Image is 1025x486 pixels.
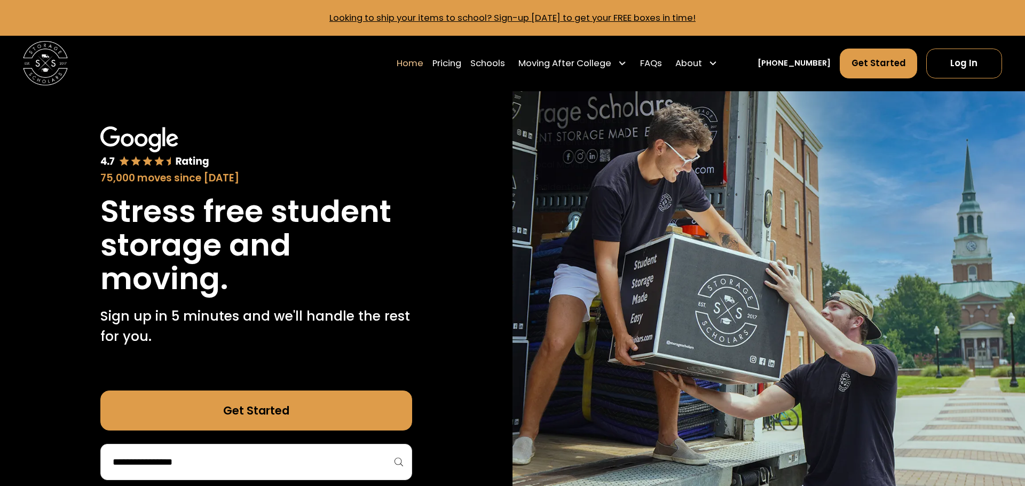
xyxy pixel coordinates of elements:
[23,41,67,85] img: Storage Scholars main logo
[432,48,461,79] a: Pricing
[514,48,631,79] div: Moving After College
[100,126,209,168] img: Google 4.7 star rating
[100,391,412,431] a: Get Started
[640,48,662,79] a: FAQs
[514,105,643,225] nav: Moving After College
[518,198,638,220] a: Get a Quote
[329,12,696,24] a: Looking to ship your items to school? Sign-up [DATE] to get your FREE boxes in time!
[397,48,423,79] a: Home
[518,109,638,131] a: Commercial Projects
[518,176,638,198] a: Residential Moving
[518,57,611,70] div: Moving After College
[518,154,638,176] a: Local Moving
[671,48,722,79] div: About
[840,49,918,78] a: Get Started
[470,48,505,79] a: Schools
[100,171,412,186] div: 75,000 moves since [DATE]
[675,57,702,70] div: About
[100,195,412,296] h1: Stress free student storage and moving.
[926,49,1002,78] a: Log In
[518,131,638,154] a: Apartment Moving
[758,58,831,69] a: [PHONE_NUMBER]
[100,306,412,346] p: Sign up in 5 minutes and we'll handle the rest for you.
